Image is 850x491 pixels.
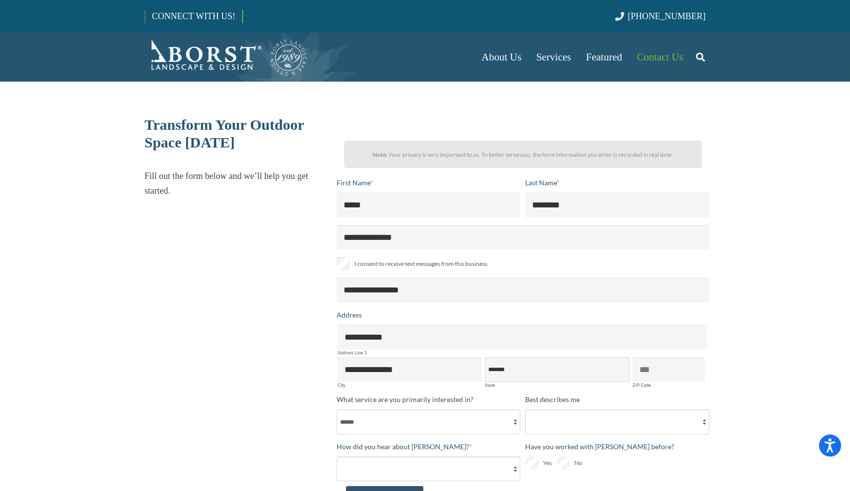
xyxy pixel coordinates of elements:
[615,11,705,21] a: [PHONE_NUMBER]
[145,4,242,28] a: CONNECT WITH US!
[529,32,578,82] a: Services
[630,32,691,82] a: Contact Us
[586,51,622,63] span: Featured
[353,147,693,162] p: Your privacy is very important to us. To better serve you, the form information you enter is reco...
[337,409,521,434] select: What service are you primarily interested in?
[145,37,308,77] a: Borst-Logo
[525,178,557,187] span: Last Name
[337,178,370,187] span: First Name
[337,193,521,217] input: First Name*
[543,457,552,469] span: Yes
[481,51,521,63] span: About Us
[536,51,571,63] span: Services
[691,45,710,69] a: Search
[337,442,469,451] span: How did you hear about [PERSON_NAME]?
[557,457,570,470] input: No
[632,383,705,387] label: ZIP Code
[525,457,538,470] input: Yes
[525,193,709,217] input: Last Name*
[373,151,387,158] strong: Note:
[474,32,529,82] a: About Us
[338,350,707,355] label: Address Line 1
[145,169,328,198] p: Fill out the form below and we’ll help you get started.
[338,383,482,387] label: City
[337,311,362,319] span: Address
[628,11,706,21] span: [PHONE_NUMBER]
[337,257,350,270] input: I consent to receive text messages from this business.
[525,395,580,404] span: Best describes me
[337,457,521,481] select: How did you hear about [PERSON_NAME]?*
[525,442,674,451] span: Have you worked with [PERSON_NAME] before?
[637,51,683,63] span: Contact Us
[579,32,630,82] a: Featured
[574,457,582,469] span: No
[145,116,304,150] span: Transform Your Outdoor Space [DATE]
[485,383,630,387] label: State
[337,395,473,404] span: What service are you primarily interested in?
[525,409,709,434] select: Best describes me
[354,258,489,270] span: I consent to receive text messages from this business.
